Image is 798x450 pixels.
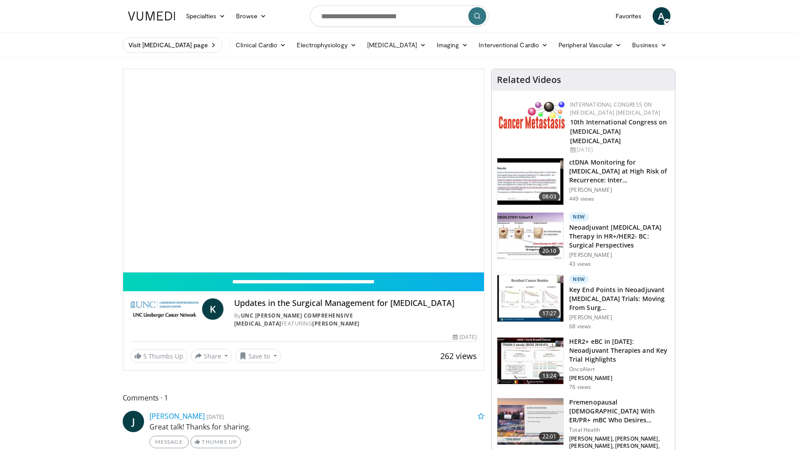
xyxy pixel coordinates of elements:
h4: Updates in the Surgical Management for [MEDICAL_DATA] [234,298,477,308]
p: 449 views [569,195,594,202]
div: [DATE] [570,146,668,154]
p: [PERSON_NAME] [569,186,670,194]
video-js: Video Player [123,69,484,272]
input: Search topics, interventions [310,5,488,27]
p: Great talk! Thanks for sharing. [149,421,485,432]
h4: Related Videos [497,74,561,85]
img: f76a6926-e0aa-4328-a39e-736eadd2d9f2.150x105_q85_crop-smart_upscale.jpg [497,213,563,259]
a: 08:03 ctDNA Monitoring for [MEDICAL_DATA] at High Risk of Recurrence: Inter… [PERSON_NAME] 449 views [497,158,670,205]
a: Visit [MEDICAL_DATA] page [123,37,223,53]
p: New [569,212,589,221]
a: Electrophysiology [291,36,361,54]
a: UNC [PERSON_NAME] Comprehensive [MEDICAL_DATA] [234,312,353,327]
small: [DATE] [207,413,224,421]
img: d888deb2-583f-40b4-a550-ab7e01e0cff7.150x105_q85_crop-smart_upscale.jpg [497,338,563,384]
a: A [653,7,670,25]
p: 76 views [569,384,591,391]
p: [PERSON_NAME] [569,375,670,382]
a: 20:10 New Neoadjuvant [MEDICAL_DATA] Therapy in HR+/HER2- BC: Surgical Perspectives [PERSON_NAME]... [497,212,670,268]
a: J [123,411,144,432]
p: [PERSON_NAME] [569,314,670,321]
a: [PERSON_NAME] [312,320,360,327]
a: Interventional Cardio [473,36,553,54]
a: 17:27 New Key End Points in Neoadjuvant [MEDICAL_DATA] Trials: Moving From Surg… [PERSON_NAME] 68... [497,275,670,330]
a: K [202,298,223,320]
img: ad7d7f05-b07e-4644-a950-c0840efb2f0d.150x105_q85_crop-smart_upscale.jpg [497,158,563,205]
p: 43 views [569,260,591,268]
p: Total Health [569,426,670,433]
a: Clinical Cardio [230,36,291,54]
img: 2ffcbe8f-77d5-4957-ac9c-b5e5c856dc1b.150x105_q85_crop-smart_upscale.jpg [497,275,563,322]
img: VuMedi Logo [128,12,175,21]
span: 22:01 [539,432,560,441]
a: 13:24 HER2+ eBC in [DATE]: Neoadjuvant Therapies and Key Trial Highlights OncoAlert [PERSON_NAME]... [497,337,670,391]
a: Business [627,36,672,54]
a: Peripheral Vascular [553,36,627,54]
span: 262 views [440,351,477,361]
h3: Neoadjuvant [MEDICAL_DATA] Therapy in HR+/HER2- BC: Surgical Perspectives [569,223,670,250]
div: By FEATURING [234,312,477,328]
a: International Congress on [MEDICAL_DATA] [MEDICAL_DATA] [570,101,660,116]
h3: ctDNA Monitoring for [MEDICAL_DATA] at High Risk of Recurrence: Inter… [569,158,670,185]
span: 17:27 [539,309,560,318]
a: Specialties [181,7,231,25]
h3: Key End Points in Neoadjuvant [MEDICAL_DATA] Trials: Moving From Surg… [569,285,670,312]
h3: HER2+ eBC in [DATE]: Neoadjuvant Therapies and Key Trial Highlights [569,337,670,364]
a: [PERSON_NAME] [149,411,205,421]
button: Save to [236,349,281,363]
a: 10th International Congress on [MEDICAL_DATA] [MEDICAL_DATA] [570,118,667,145]
p: New [569,275,589,284]
img: 40085647-897a-4b6e-9fea-4c317855a9f1.150x105_q85_crop-smart_upscale.jpg [497,398,563,445]
div: [DATE] [453,333,477,341]
p: OncoAlert [569,366,670,373]
a: Browse [231,7,272,25]
a: Favorites [610,7,647,25]
span: 13:24 [539,372,560,380]
a: [MEDICAL_DATA] [362,36,431,54]
span: 5 [143,352,147,360]
button: Share [191,349,232,363]
p: [PERSON_NAME] [569,252,670,259]
img: UNC Lineberger Comprehensive Cancer Center [130,298,198,320]
span: 08:03 [539,192,560,201]
h3: Premenopausal [DEMOGRAPHIC_DATA] With ER/PR+ mBC Who Desires [MEDICAL_DATA]… [569,398,670,425]
img: 6ff8bc22-9509-4454-a4f8-ac79dd3b8976.png.150x105_q85_autocrop_double_scale_upscale_version-0.2.png [499,101,566,129]
span: 20:10 [539,247,560,256]
a: Message [149,436,189,448]
span: Comments 1 [123,392,485,404]
p: 68 views [569,323,591,330]
a: Imaging [431,36,474,54]
a: Thumbs Up [190,436,241,448]
a: 5 Thumbs Up [130,349,187,363]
